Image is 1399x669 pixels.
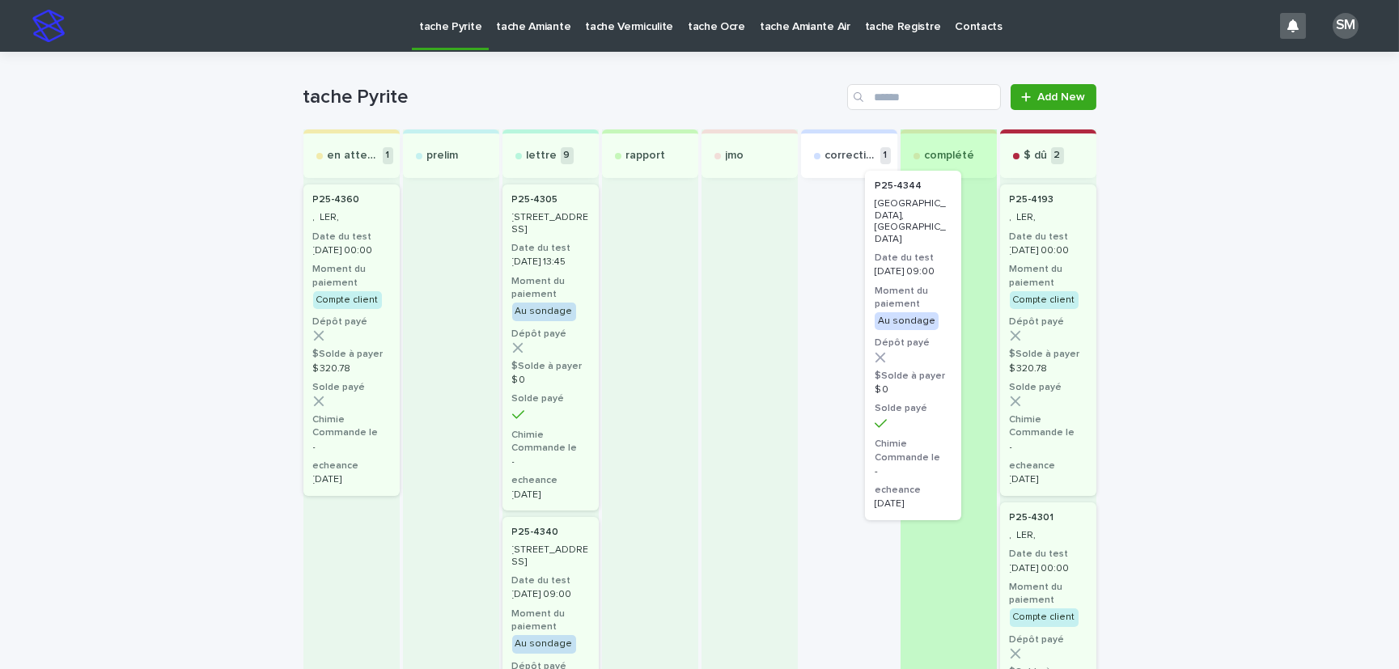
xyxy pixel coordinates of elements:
[847,84,1001,110] input: Search
[32,10,65,42] img: stacker-logo-s-only.png
[1011,84,1096,110] a: Add New
[880,147,891,164] p: 1
[1038,91,1086,103] span: Add New
[303,86,842,109] h1: tache Pyrite
[1333,13,1359,39] div: SM
[825,149,877,163] p: correction exp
